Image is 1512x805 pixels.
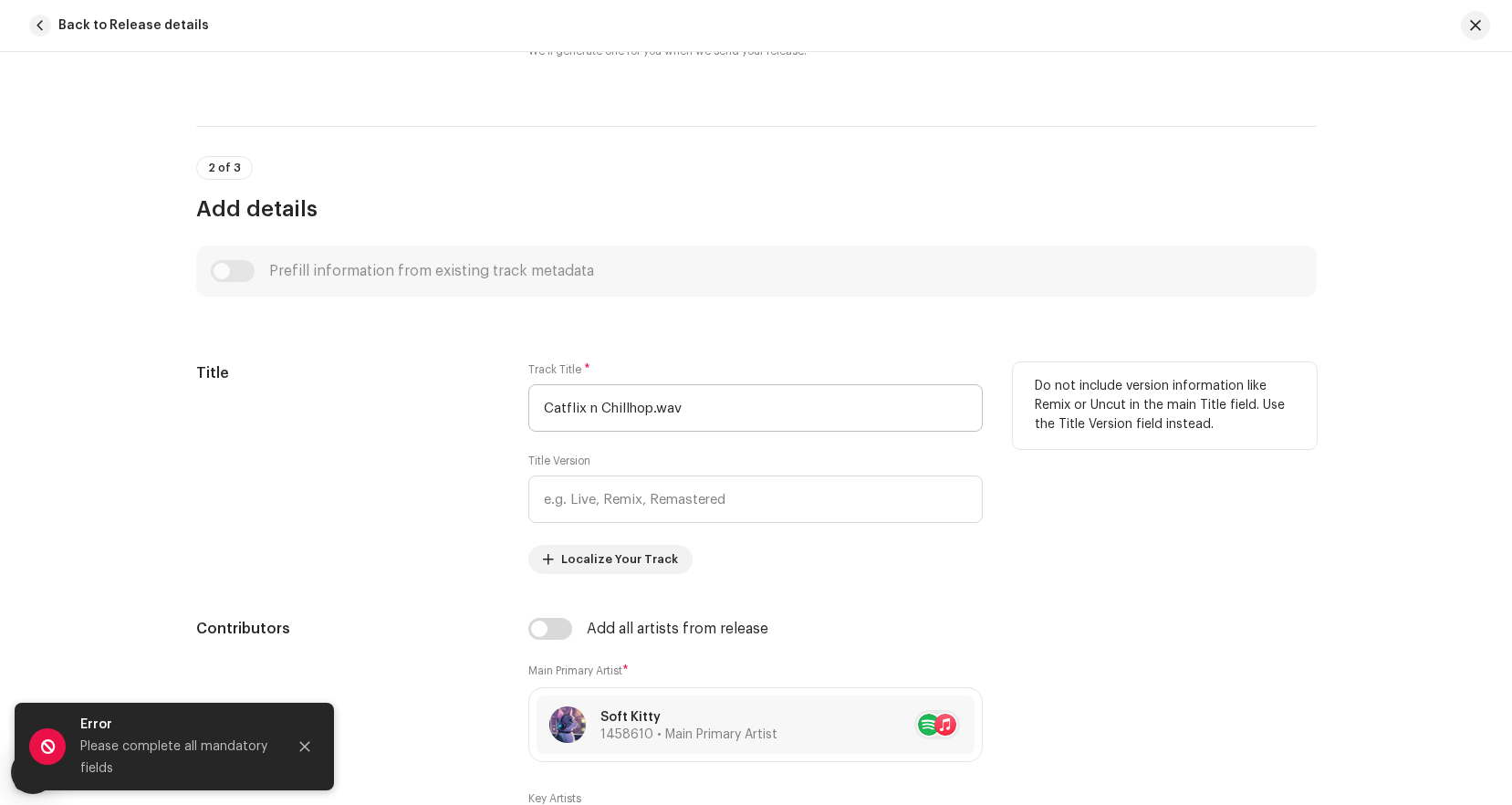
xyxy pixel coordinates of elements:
span: Localize Your Track [561,541,678,578]
label: Track Title [528,362,590,377]
input: Enter the name of the track [528,384,983,432]
input: e.g. Live, Remix, Remastered [528,476,983,523]
div: Please complete all mandatory fields [80,736,272,779]
img: e1c7daa0-dfab-446b-941f-ca296ed91cdc [549,706,586,743]
div: Add all artists from release [587,622,768,636]
span: 1458610 • Main Primary Artist [600,728,777,741]
label: Title Version [528,454,590,468]
button: Localize Your Track [528,545,693,574]
div: Error [80,714,272,736]
div: Open Intercom Messenger [11,750,55,794]
p: Soft Kitty [600,708,777,727]
h3: Add details [196,194,1317,224]
p: Do not include version information like Remix or Uncut in the main Title field. Use the Title Ver... [1035,377,1295,434]
small: Main Primary Artist [528,665,622,676]
h5: Contributors [196,618,500,640]
button: Close [287,728,323,765]
h5: Title [196,362,500,384]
